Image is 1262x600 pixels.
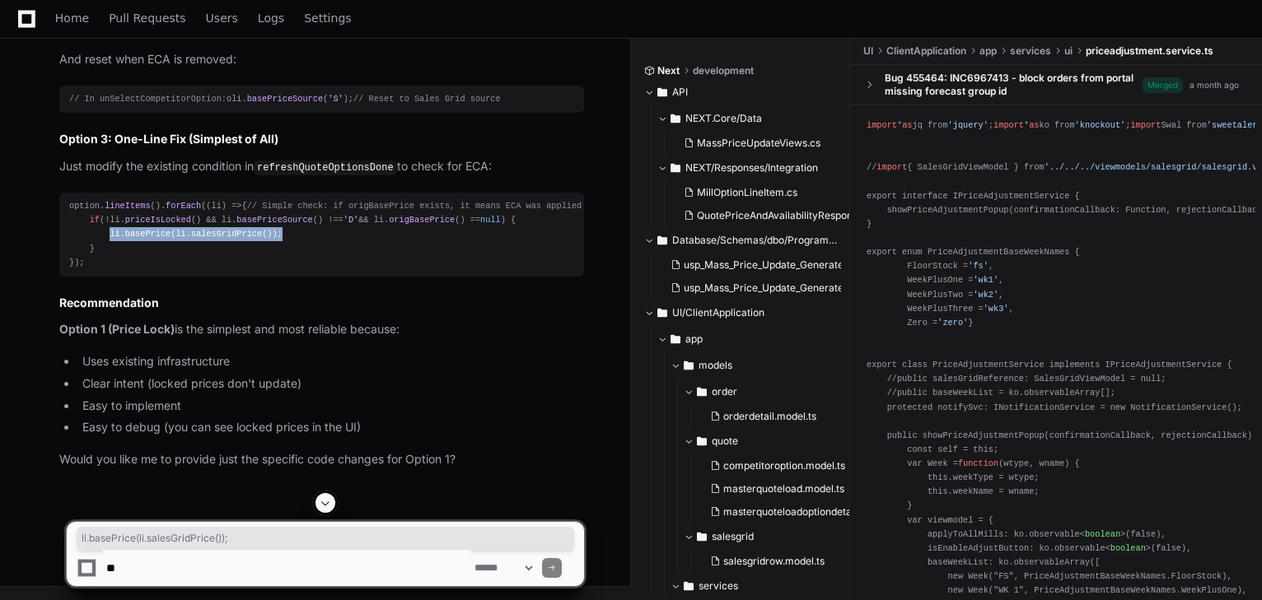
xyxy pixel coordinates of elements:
li: Uses existing infrastructure [77,352,584,371]
span: 'knockout' [1075,120,1126,130]
button: MassPriceUpdateViews.cs [677,132,841,155]
span: API [672,86,688,99]
span: 'jquery' [948,120,989,130]
span: ClientApplication [886,44,966,58]
span: Logs [258,13,284,23]
span: basePrice [125,229,171,239]
h2: Recommendation [59,295,584,311]
span: models [699,359,732,372]
span: forEach [166,201,201,211]
svg: Directory [697,382,707,402]
svg: Directory [697,431,707,451]
span: competitoroption.model.ts [723,459,845,472]
span: // Reset to Sales Grid source [353,94,501,104]
svg: Directory [671,329,680,349]
button: competitoroption.model.ts [703,454,881,477]
button: quote [684,428,877,454]
svg: Directory [684,356,694,375]
li: Easy to debug (you can see locked prices in the UI) [77,418,584,437]
span: services [1010,44,1051,58]
code: refreshQuoteOptionsDone [254,160,397,175]
span: as [1029,120,1039,130]
span: function [958,458,998,468]
svg: Directory [657,82,667,102]
span: ui [1064,44,1073,58]
p: is the simplest and most reliable because: [59,320,584,339]
svg: Directory [657,303,667,323]
span: if [90,215,100,225]
span: orderdetail.model.ts [723,410,816,423]
span: Merged [1143,77,1183,92]
button: NEXT/Responses/Integration [657,155,851,181]
span: lineItems [105,201,150,211]
span: basePriceSource [236,215,312,225]
button: order [684,379,877,405]
span: UI [863,44,873,58]
span: Database/Schemas/dbo/Programmability/Stored Procedures/Mass_Price_Update [672,234,838,247]
span: QuotePriceAndAvailabilityResponse.cs [697,209,876,222]
span: NEXT.Core/Data [685,112,762,125]
span: import [867,120,897,130]
div: a month ago [1190,78,1239,91]
button: usp_Mass_Price_Update_Generate_ByMassPriceGroupings.sql [664,253,841,277]
span: Pull Requests [109,13,185,23]
button: UI/ClientApplication [644,300,838,326]
button: app [657,326,851,352]
span: // In unSelectCompetitorOption: [69,94,227,104]
span: li [212,201,222,211]
span: order [712,385,737,398]
span: Settings [304,13,351,23]
span: 'wk3' [984,303,1009,313]
span: origBasePrice [389,215,455,225]
strong: Option 1 (Price Lock) [59,322,175,336]
button: masterquoteload.model.ts [703,477,881,500]
span: import [993,120,1024,130]
button: Database/Schemas/dbo/Programmability/Stored Procedures/Mass_Price_Update [644,227,838,253]
span: import [876,162,907,172]
p: And reset when ECA is removed: [59,50,584,69]
svg: Directory [671,158,680,178]
span: 'S' [328,94,343,104]
button: usp_Mass_Price_Update_Generate_ByMassPriceProductGroupId_MillList.sql [664,277,841,300]
span: UI/ClientApplication [672,306,764,319]
span: priceIsLocked [125,215,191,225]
span: priceadjustment.service.ts [1086,44,1213,58]
svg: Directory [671,109,680,128]
span: Next [657,64,680,77]
li: Easy to implement [77,397,584,416]
span: as [902,120,912,130]
button: QuotePriceAndAvailabilityResponse.cs [677,204,854,227]
span: MillOptionLineItem.cs [697,186,797,199]
span: null [480,215,501,225]
span: app [979,44,997,58]
span: NEXT/Responses/Integration [685,161,818,174]
div: oli. ( ); [69,92,574,106]
button: models [671,352,864,379]
span: 'wk1' [973,275,998,285]
li: Clear intent (locked prices don't update) [77,374,584,393]
span: import [1130,120,1161,130]
span: 'fs' [968,261,989,271]
div: option. (). ( { (!li. () && li. () !== && li. () == ) { li. (li. ()); } }); [69,199,574,270]
svg: Directory [657,230,667,250]
span: 'D' [344,215,358,225]
span: ( ) => [206,201,241,211]
span: quote [712,435,738,448]
span: basePriceSource [247,94,323,104]
span: 'wk2' [973,289,998,299]
span: Home [55,13,89,23]
button: API [644,79,838,105]
div: Bug 455464: INC6967413 - block orders from portal missing forecast group id [885,72,1143,98]
h2: Option 3: One-Line Fix (Simplest of All) [59,131,584,147]
button: orderdetail.model.ts [703,405,867,428]
button: NEXT.Core/Data [657,105,851,132]
span: // Simple check: if origBasePrice exists, it means ECA was applied [247,201,582,211]
span: Users [206,13,238,23]
span: usp_Mass_Price_Update_Generate_ByMassPriceProductGroupId_MillList.sql [684,281,1036,295]
p: Just modify the existing condition in to check for ECA: [59,157,584,177]
span: li.basePrice(li.salesGridPrice()); [82,532,569,545]
span: masterquoteload.model.ts [723,482,844,495]
span: salesGridPrice [191,229,262,239]
span: app [685,333,703,346]
span: MassPriceUpdateViews.cs [697,137,820,150]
